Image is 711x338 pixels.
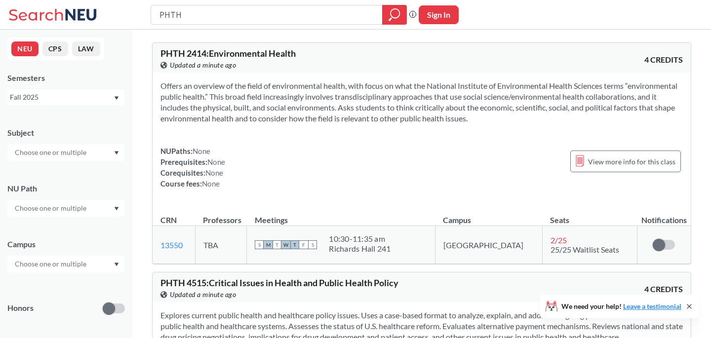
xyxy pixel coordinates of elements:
[10,92,113,103] div: Fall 2025
[170,289,236,300] span: Updated a minute ago
[551,235,567,245] span: 2 / 25
[160,240,183,250] a: 13550
[42,41,68,56] button: CPS
[435,226,542,264] td: [GEOGRAPHIC_DATA]
[264,240,273,249] span: M
[7,239,125,250] div: Campus
[160,48,296,59] span: PHTH 2414 : Environmental Health
[7,200,125,217] div: Dropdown arrow
[7,144,125,161] div: Dropdown arrow
[11,41,39,56] button: NEU
[7,89,125,105] div: Fall 2025Dropdown arrow
[202,179,220,188] span: None
[205,168,223,177] span: None
[158,6,375,23] input: Class, professor, course number, "phrase"
[160,277,398,288] span: PHTH 4515 : Critical Issues in Health and Public Health Policy
[10,202,93,214] input: Choose one or multiple
[114,96,119,100] svg: Dropdown arrow
[419,5,459,24] button: Sign In
[623,302,681,310] a: Leave a testimonial
[7,302,34,314] p: Honors
[329,234,391,244] div: 10:30 - 11:35 am
[114,151,119,155] svg: Dropdown arrow
[160,80,683,124] section: Offers an overview of the field of environmental health, with focus on what the National Institut...
[114,207,119,211] svg: Dropdown arrow
[160,215,177,225] div: CRN
[273,240,281,249] span: T
[7,73,125,83] div: Semesters
[588,155,675,168] span: View more info for this class
[389,8,400,22] svg: magnifying glass
[7,256,125,272] div: Dropdown arrow
[542,205,637,226] th: Seats
[382,5,407,25] div: magnifying glass
[7,183,125,194] div: NU Path
[308,240,317,249] span: S
[329,244,391,254] div: Richards Hall 241
[10,147,93,158] input: Choose one or multiple
[435,205,542,226] th: Campus
[114,263,119,266] svg: Dropdown arrow
[170,60,236,71] span: Updated a minute ago
[72,41,100,56] button: LAW
[247,205,435,226] th: Meetings
[255,240,264,249] span: S
[299,240,308,249] span: F
[195,226,247,264] td: TBA
[10,258,93,270] input: Choose one or multiple
[644,54,683,65] span: 4 CREDITS
[637,205,691,226] th: Notifications
[561,303,681,310] span: We need your help!
[160,146,225,189] div: NUPaths: Prerequisites: Corequisites: Course fees:
[7,127,125,138] div: Subject
[281,240,290,249] span: W
[195,205,247,226] th: Professors
[551,245,619,254] span: 25/25 Waitlist Seats
[644,284,683,295] span: 4 CREDITS
[207,157,225,166] span: None
[290,240,299,249] span: T
[193,147,210,155] span: None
